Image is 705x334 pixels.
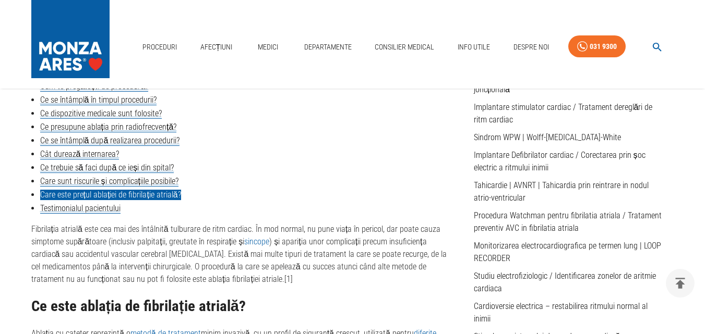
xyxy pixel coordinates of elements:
a: Ce presupune ablația prin radiofrecvență? [40,122,177,132]
p: Fibrilația atrială este cea mai des întâlnită tulburare de ritm cardiac. În mod normal, nu pune v... [31,223,457,286]
a: Care este prețul ablației de fibrilație atrială? [40,190,181,200]
a: Consilier Medical [371,36,438,58]
a: Sindrom WPW | Wolff-[MEDICAL_DATA]-White [474,132,621,142]
a: Monitorizarea electrocardiografica pe termen lung | LOOP RECORDER [474,241,661,263]
a: Ce dispozitive medicale sunt folosite? [40,108,162,119]
a: Tahicardie | AVNRT | Tahicardia prin reintrare in nodul atrio-ventricular [474,180,649,203]
a: Testimonialul pacientului [40,203,121,214]
a: Despre Noi [509,36,553,58]
a: Implantare stimulator cardiac / Tratament dereglări de ritm cardiac [474,102,653,125]
button: delete [666,269,695,298]
a: sincope [244,237,269,246]
a: Ce se întâmplă după realizarea procedurii? [40,135,180,146]
a: Proceduri [138,36,181,58]
a: Cât durează internarea? [40,149,120,159]
a: Care sunt riscurile și complicațiile posibile? [40,176,178,187]
a: Medici [252,36,285,58]
a: Cardioversie electrica – restabilirea ritmului normal al inimii [474,301,648,324]
a: Ce se întâmplă în timpul procedurii? [40,95,157,105]
h2: Ce este ablația de fibrilație atrială? [31,298,457,315]
a: Afecțiuni [196,36,237,58]
a: Implantare Defibrilator cardiac / Corectarea prin șoc electric a ritmului inimii [474,150,646,172]
a: Info Utile [453,36,494,58]
a: Procedura Watchman pentru fibrilatia atriala / Tratament preventiv AVC in fibrilatia atriala [474,211,662,233]
a: Ce trebuie să faci după ce ieși din spital? [40,163,174,173]
a: Departamente [300,36,356,58]
a: 031 9300 [568,35,626,58]
a: Studiu electrofiziologic / Identificarea zonelor de aritmie cardiaca [474,271,656,293]
div: 031 9300 [590,40,617,53]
